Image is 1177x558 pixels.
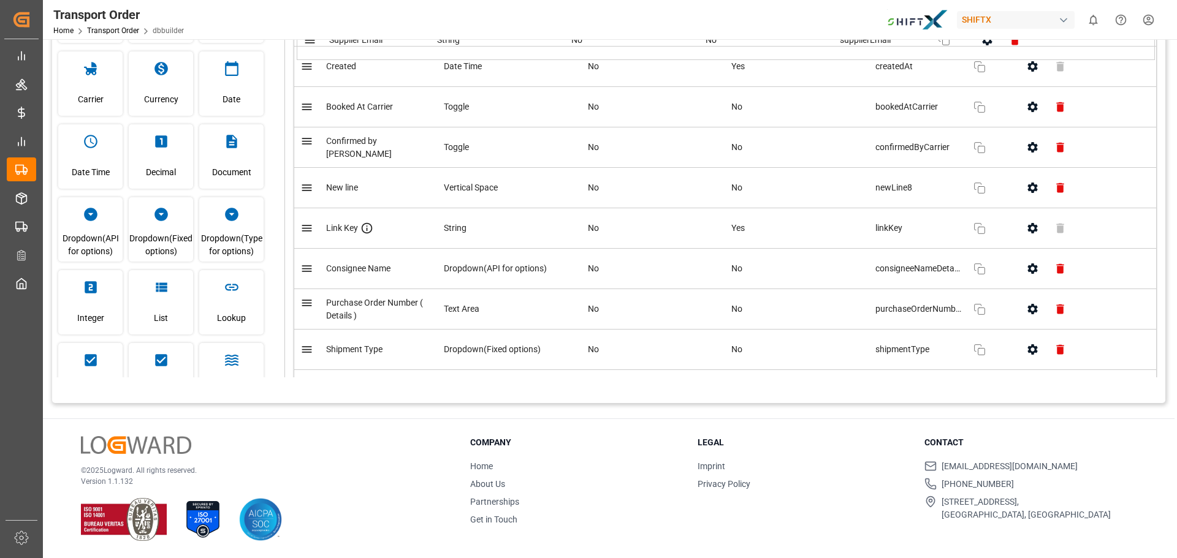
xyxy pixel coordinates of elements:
[81,498,167,541] img: ISO 9001 & ISO 14001 Certification
[470,479,505,489] a: About Us
[942,478,1014,491] span: [PHONE_NUMBER]
[887,9,948,31] img: Bildschirmfoto%202024-11-13%20um%2009.31.44.png_1731487080.png
[144,83,178,116] span: Currency
[81,476,440,487] p: Version 1.1.132
[53,6,184,24] div: Transport Order
[72,156,110,189] span: Date Time
[470,461,493,471] a: Home
[217,301,246,334] span: Lookup
[78,83,104,116] span: Carrier
[81,436,191,454] img: Logward Logo
[470,436,682,449] h3: Company
[223,374,240,407] span: Port
[1080,6,1107,34] button: show 0 new notifications
[942,460,1078,473] span: [EMAIL_ADDRESS][DOMAIN_NAME]
[698,479,750,489] a: Privacy Policy
[957,8,1080,31] button: SHIFTX
[470,515,517,524] a: Get in Touch
[698,461,725,471] a: Imprint
[470,497,519,507] a: Partnerships
[87,26,139,35] a: Transport Order
[58,228,123,262] span: Dropdown(API for options)
[53,26,74,35] a: Home
[129,228,193,262] span: Dropdown(Fixed options)
[239,498,282,541] img: AICPA SOC
[77,301,104,334] span: Integer
[957,11,1075,29] div: SHIFTX
[212,156,251,189] span: Document
[129,374,193,407] span: Multi Select(API for options)
[69,374,112,407] span: Multi Select
[942,496,1111,521] span: [STREET_ADDRESS], [GEOGRAPHIC_DATA], [GEOGRAPHIC_DATA]
[924,436,1137,449] h3: Contact
[181,498,224,541] img: ISO 27001 Certification
[698,436,910,449] h3: Legal
[199,228,264,262] span: Dropdown(Type for options)
[223,83,240,116] span: Date
[154,301,168,334] span: List
[81,465,440,476] p: © 2025 Logward. All rights reserved.
[1107,6,1135,34] button: Help Center
[146,156,176,189] span: Decimal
